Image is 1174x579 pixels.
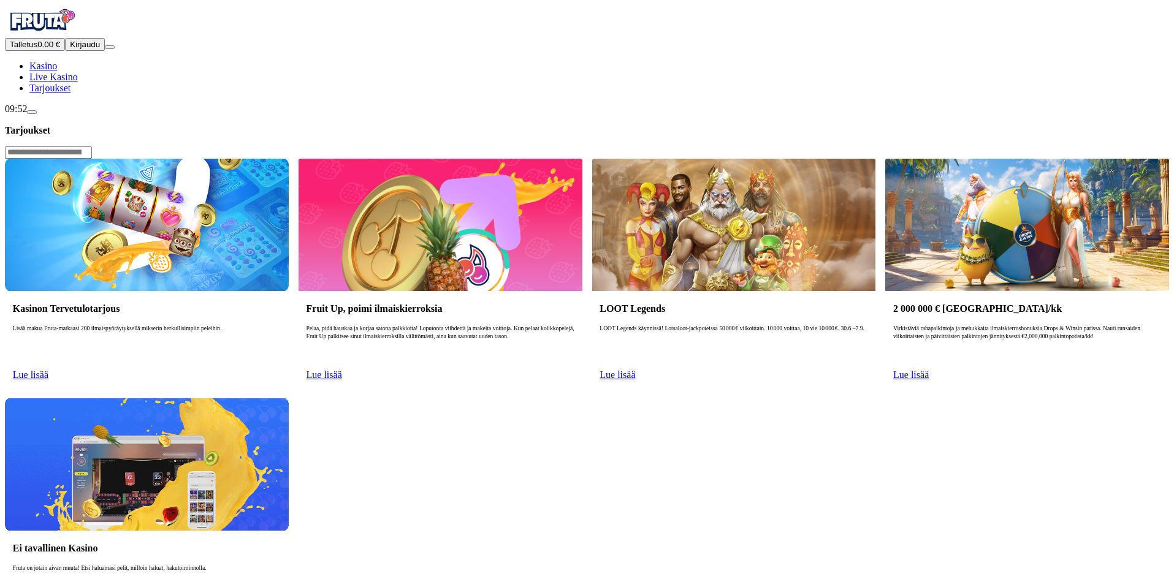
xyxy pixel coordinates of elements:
[105,45,115,49] button: menu
[5,38,65,51] button: Talletusplus icon0.00 €
[37,40,60,49] span: 0.00 €
[27,110,37,114] button: live-chat
[65,38,105,51] button: Kirjaudu
[5,146,92,159] input: Search
[13,325,281,364] p: Lisää makua Fruta-matkaasi 200 ilmaispyöräytyksellä mikserin herkullisimpiin peleihin.
[600,325,867,364] p: LOOT Legends käynnissä! Lotsaloot‑jackpoteissa 50 000 € viikoittain. 10 000 voittaa, 10 vie 10 00...
[13,542,281,554] h3: Ei tavallinen Kasino
[29,61,57,71] a: Kasino
[13,369,48,380] a: Lue lisää
[10,40,37,49] span: Talletus
[5,398,289,531] img: Ei tavallinen Kasino
[5,159,289,291] img: Kasinon Tervetulotarjous
[592,159,876,291] img: LOOT Legends
[893,303,1161,314] h3: 2 000 000 € [GEOGRAPHIC_DATA]/kk
[29,72,78,82] a: Live Kasino
[893,325,1161,364] p: Virkistäviä rahapalkintoja ja mehukkaita ilmaiskierrosbonuksia Drops & Winsin parissa. Nauti runs...
[600,303,867,314] h3: LOOT Legends
[885,159,1169,291] img: 2 000 000 € Palkintopotti/kk
[600,369,635,380] a: Lue lisää
[5,5,1169,94] nav: Primary
[5,124,1169,136] h3: Tarjoukset
[5,27,78,37] a: Fruta
[893,369,929,380] a: Lue lisää
[5,104,27,114] span: 09:52
[13,303,281,314] h3: Kasinon Tervetulotarjous
[307,325,574,364] p: Pelaa, pidä hauskaa ja korjaa satona palkkioita! Loputonta viihdettä ja makeita voittoja. Kun pel...
[307,303,574,314] h3: Fruit Up, poimi ilmaiskierroksia
[5,5,78,36] img: Fruta
[70,40,100,49] span: Kirjaudu
[29,83,71,93] a: Tarjoukset
[299,159,582,291] img: Fruit Up, poimi ilmaiskierroksia
[307,369,342,380] a: Lue lisää
[5,61,1169,94] nav: Main menu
